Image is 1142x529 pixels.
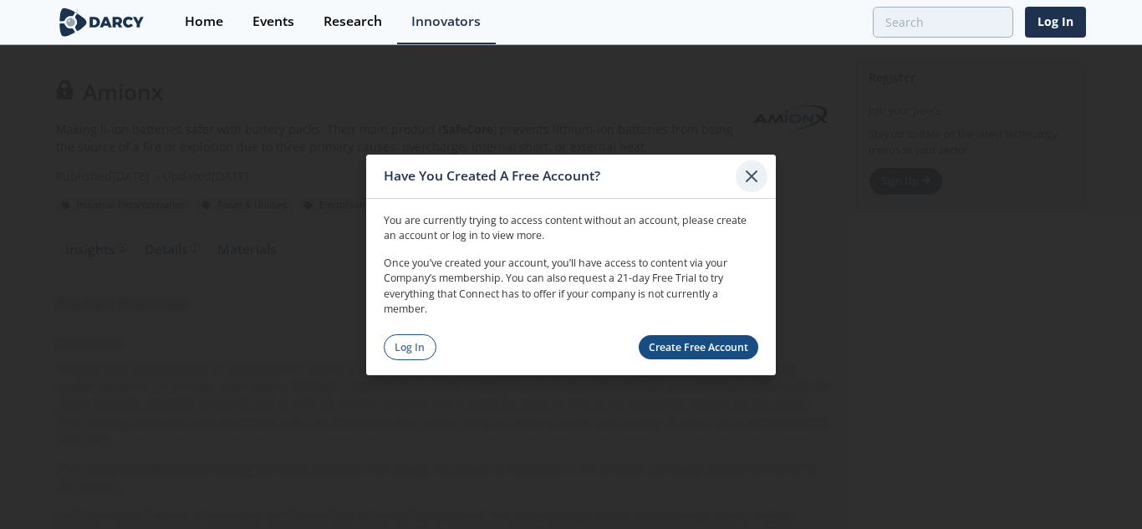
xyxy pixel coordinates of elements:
div: Innovators [411,15,481,28]
div: Research [324,15,382,28]
input: Advanced Search [873,7,1013,38]
p: Once you’ve created your account, you’ll have access to content via your Company’s membership. Yo... [384,256,758,318]
div: Events [252,15,294,28]
div: Home [185,15,223,28]
a: Log In [384,334,436,360]
p: You are currently trying to access content without an account, please create an account or log in... [384,213,758,244]
a: Log In [1025,7,1086,38]
a: Create Free Account [639,335,759,359]
div: Have You Created A Free Account? [384,160,736,192]
img: logo-wide.svg [56,8,147,37]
